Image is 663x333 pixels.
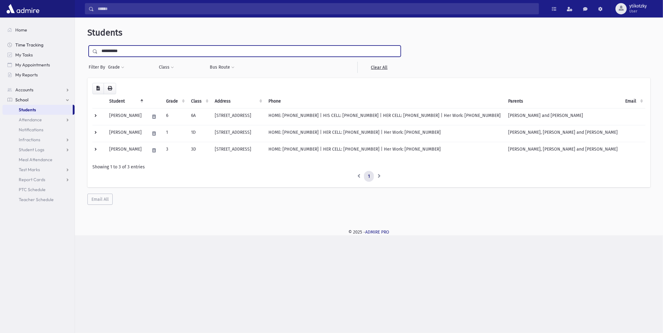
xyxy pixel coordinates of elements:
[2,105,73,115] a: Students
[504,125,621,142] td: [PERSON_NAME], [PERSON_NAME] and [PERSON_NAME]
[106,108,146,125] td: [PERSON_NAME]
[162,94,187,109] th: Grade: activate to sort column ascending
[2,125,75,135] a: Notifications
[187,125,211,142] td: 1D
[15,27,27,33] span: Home
[210,62,235,73] button: Bus Route
[15,87,33,93] span: Accounts
[2,60,75,70] a: My Appointments
[94,3,539,14] input: Search
[15,97,28,103] span: School
[187,108,211,125] td: 6A
[211,94,265,109] th: Address: activate to sort column ascending
[265,94,504,109] th: Phone
[366,229,390,235] a: ADMIRE PRO
[108,62,125,73] button: Grade
[19,117,42,123] span: Attendance
[15,72,38,78] span: My Reports
[85,229,653,235] div: © 2025 -
[19,147,44,152] span: Student Logs
[106,142,146,159] td: [PERSON_NAME]
[104,83,116,94] button: Print
[106,94,146,109] th: Student: activate to sort column descending
[211,125,265,142] td: [STREET_ADDRESS]
[15,62,50,68] span: My Appointments
[211,108,265,125] td: [STREET_ADDRESS]
[187,94,211,109] th: Class: activate to sort column ascending
[265,142,504,159] td: HOME: [PHONE_NUMBER] | HER CELL: [PHONE_NUMBER] | Her Work: [PHONE_NUMBER]
[162,125,187,142] td: 1
[2,155,75,165] a: Meal Attendance
[87,27,122,38] span: Students
[19,157,52,162] span: Meal Attendance
[629,9,647,14] span: User
[265,108,504,125] td: HOME: [PHONE_NUMBER] | HIS CELL: [PHONE_NUMBER] | HER CELL: [PHONE_NUMBER] | Her Work: [PHONE_NUM...
[364,171,374,182] a: 1
[19,127,43,133] span: Notifications
[19,197,54,202] span: Teacher Schedule
[629,4,647,9] span: ytikotzky
[357,62,401,73] a: Clear All
[2,70,75,80] a: My Reports
[2,135,75,145] a: Infractions
[89,64,108,70] span: Filter By
[19,107,36,113] span: Students
[504,108,621,125] td: [PERSON_NAME] and [PERSON_NAME]
[92,164,646,170] div: Showing 1 to 3 of 3 entries
[621,94,646,109] th: Email: activate to sort column ascending
[265,125,504,142] td: HOME: [PHONE_NUMBER] | HER CELL: [PHONE_NUMBER] | Her Work: [PHONE_NUMBER]
[159,62,174,73] button: Class
[15,42,43,48] span: Time Tracking
[92,83,104,94] button: CSV
[2,25,75,35] a: Home
[2,185,75,195] a: PTC Schedule
[2,95,75,105] a: School
[2,165,75,175] a: Test Marks
[187,142,211,159] td: 3D
[5,2,41,15] img: AdmirePro
[19,137,40,142] span: Infractions
[504,94,621,109] th: Parents
[2,50,75,60] a: My Tasks
[504,142,621,159] td: [PERSON_NAME], [PERSON_NAME] and [PERSON_NAME]
[87,194,113,205] button: Email All
[2,195,75,205] a: Teacher Schedule
[19,177,45,182] span: Report Cards
[15,52,33,58] span: My Tasks
[2,85,75,95] a: Accounts
[162,142,187,159] td: 3
[19,167,40,172] span: Test Marks
[2,145,75,155] a: Student Logs
[211,142,265,159] td: [STREET_ADDRESS]
[2,175,75,185] a: Report Cards
[19,187,46,192] span: PTC Schedule
[106,125,146,142] td: [PERSON_NAME]
[2,40,75,50] a: Time Tracking
[162,108,187,125] td: 6
[2,115,75,125] a: Attendance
